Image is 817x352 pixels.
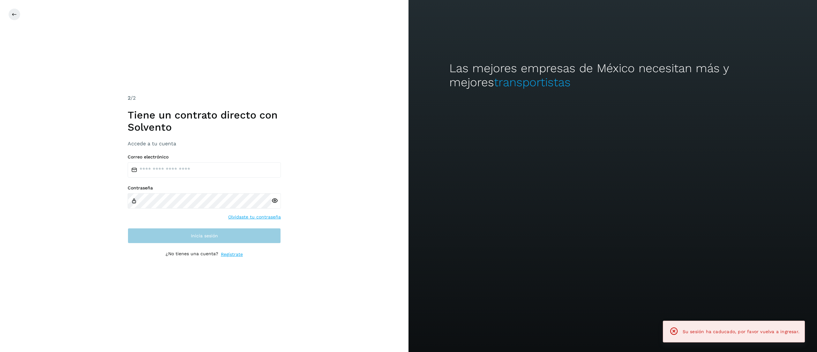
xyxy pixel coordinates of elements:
[449,61,776,90] h2: Las mejores empresas de México necesitan más y mejores
[494,75,571,89] span: transportistas
[128,154,281,160] label: Correo electrónico
[128,94,281,102] div: /2
[128,228,281,243] button: Inicia sesión
[683,329,799,334] span: Su sesión ha caducado, por favor vuelva a ingresar.
[128,141,281,147] h3: Accede a tu cuenta
[191,233,218,238] span: Inicia sesión
[221,251,243,258] a: Regístrate
[166,251,218,258] p: ¿No tienes una cuenta?
[228,214,281,220] a: Olvidaste tu contraseña
[128,95,131,101] span: 2
[128,185,281,191] label: Contraseña
[128,109,281,134] h1: Tiene un contrato directo con Solvento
